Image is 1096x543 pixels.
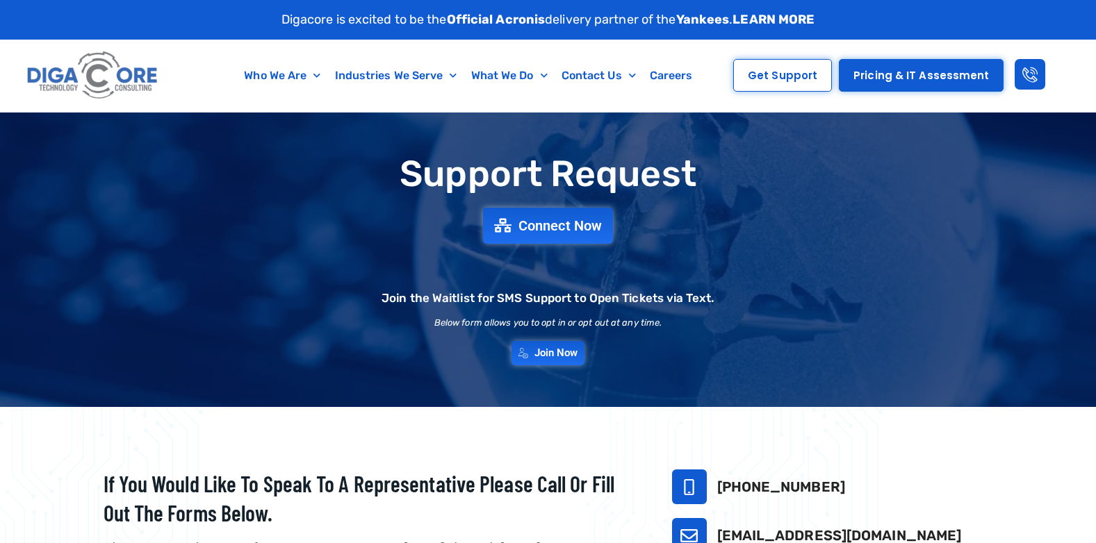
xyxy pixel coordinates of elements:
[237,60,327,92] a: Who We Are
[672,469,707,504] a: 732-646-5725
[518,219,602,233] span: Connect Now
[512,341,585,365] a: Join Now
[643,60,700,92] a: Careers
[434,318,662,327] h2: Below form allows you to opt in or opt out at any time.
[483,208,613,244] a: Connect Now
[219,60,717,92] nav: Menu
[382,292,714,304] h2: Join the Waitlist for SMS Support to Open Tickets via Text.
[534,348,578,358] span: Join Now
[328,60,464,92] a: Industries We Serve
[839,59,1004,92] a: Pricing & IT Assessment
[24,47,162,105] img: Digacore logo 1
[676,12,730,27] strong: Yankees
[555,60,643,92] a: Contact Us
[69,154,1028,194] h1: Support Request
[447,12,546,27] strong: Official Acronis
[853,70,989,81] span: Pricing & IT Assessment
[104,469,637,527] h2: If you would like to speak to a representative please call or fill out the forms below.
[733,59,832,92] a: Get Support
[464,60,555,92] a: What We Do
[281,10,815,29] p: Digacore is excited to be the delivery partner of the .
[748,70,817,81] span: Get Support
[733,12,815,27] a: LEARN MORE
[717,478,845,495] a: [PHONE_NUMBER]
